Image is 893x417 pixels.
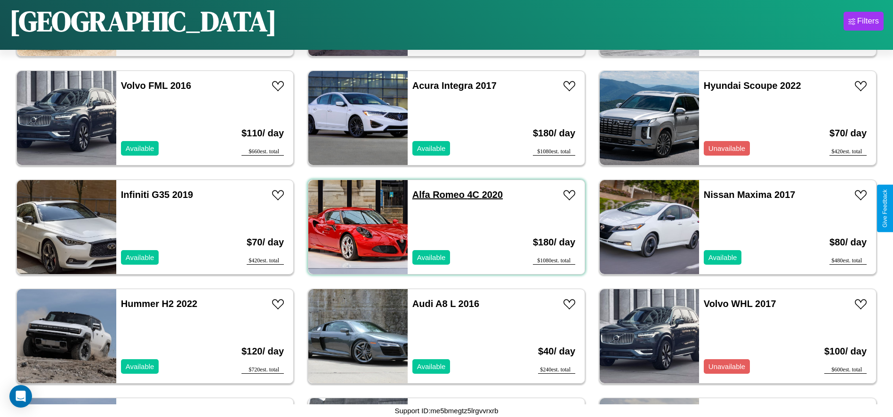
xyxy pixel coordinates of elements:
div: $ 240 est. total [538,366,575,374]
h3: $ 180 / day [533,228,575,257]
div: $ 420 est. total [829,148,867,156]
a: Volvo FML 2016 [121,80,191,91]
div: $ 1080 est. total [533,148,575,156]
a: Hummer H2 2022 [121,299,197,309]
div: Filters [857,16,879,26]
p: Available [708,251,737,264]
h3: $ 80 / day [829,228,867,257]
a: Volvo WHL 2017 [704,299,776,309]
h3: $ 110 / day [241,118,284,148]
a: Audi A8 L 2016 [412,299,479,309]
h3: $ 120 / day [241,337,284,366]
p: Available [417,251,446,264]
h3: $ 100 / day [824,337,867,366]
div: $ 600 est. total [824,366,867,374]
h3: $ 180 / day [533,118,575,148]
div: $ 1080 est. total [533,257,575,265]
div: $ 720 est. total [241,366,284,374]
a: Alfa Romeo 4C 2020 [412,189,503,200]
p: Unavailable [708,360,745,373]
div: Give Feedback [882,189,888,228]
p: Available [126,142,154,155]
p: Available [417,360,446,373]
h1: [GEOGRAPHIC_DATA] [9,2,277,40]
h3: $ 40 / day [538,337,575,366]
p: Unavailable [708,142,745,155]
p: Available [126,360,154,373]
a: Nissan Maxima 2017 [704,189,796,200]
button: Filters [844,12,884,31]
a: Acura Integra 2017 [412,80,497,91]
p: Available [417,142,446,155]
div: $ 660 est. total [241,148,284,156]
h3: $ 70 / day [829,118,867,148]
div: Open Intercom Messenger [9,385,32,408]
a: Infiniti G35 2019 [121,189,193,200]
h3: $ 70 / day [247,228,284,257]
p: Available [126,251,154,264]
div: $ 420 est. total [247,257,284,265]
div: $ 480 est. total [829,257,867,265]
a: Hyundai Scoupe 2022 [704,80,801,91]
p: Support ID: me5bmegtz5lrgvvrxrb [394,404,498,417]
